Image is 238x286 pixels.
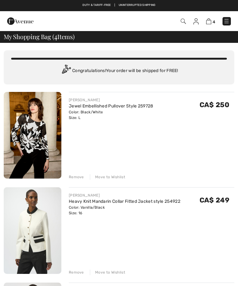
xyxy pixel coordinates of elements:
img: Shopping Bag [206,18,211,24]
div: Remove [69,270,84,275]
img: My Info [193,18,199,25]
div: [PERSON_NAME] [69,97,153,103]
div: Congratulations! Your order will be shipped for FREE! [11,65,227,77]
img: Menu [223,18,230,24]
img: Search [181,19,186,24]
a: 1ère Avenue [7,18,33,24]
img: Jewel Embellished Pullover Style 259728 [4,92,61,179]
div: [PERSON_NAME] [69,193,180,198]
div: Move to Wishlist [90,270,125,275]
div: Color: Black/White Size: L [69,109,153,120]
div: Remove [69,174,84,180]
span: My Shopping Bag ( Items) [4,34,75,40]
div: Move to Wishlist [90,174,125,180]
img: Heavy Knit Mandarin Collar Fitted Jacket style 254922 [4,187,61,274]
div: Color: Vanilla/Black Size: 16 [69,205,180,216]
span: 4 [54,32,57,40]
img: 1ère Avenue [7,15,33,27]
span: 4 [213,20,215,24]
a: Heavy Knit Mandarin Collar Fitted Jacket style 254922 [69,199,180,204]
span: CA$ 249 [200,196,229,204]
a: Jewel Embellished Pullover Style 259728 [69,103,153,109]
span: CA$ 250 [200,101,229,109]
a: 4 [206,18,215,25]
img: Congratulation2.svg [60,65,72,77]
